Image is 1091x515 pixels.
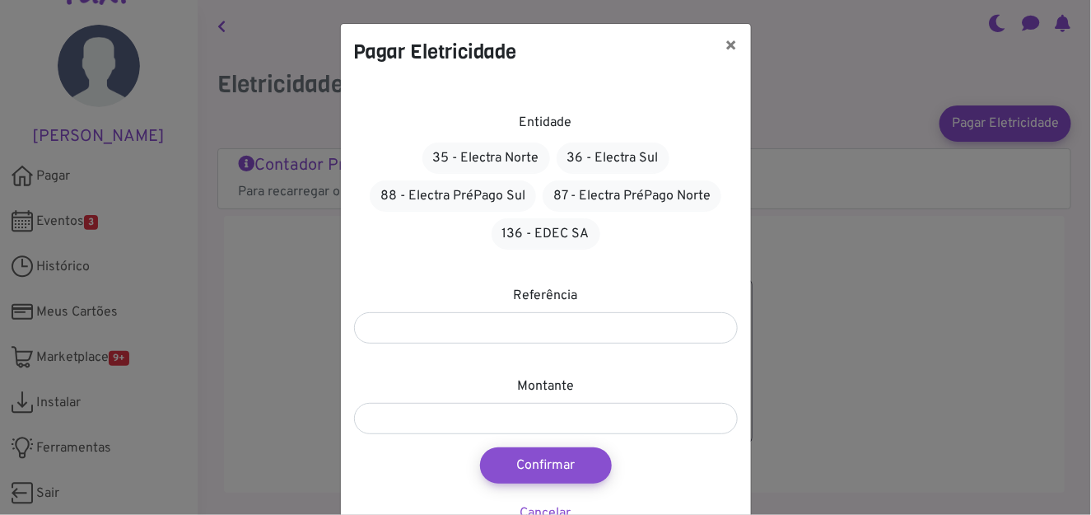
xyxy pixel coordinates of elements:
[422,143,550,174] a: 35 - Electra Norte
[517,377,574,396] label: Montante
[520,113,572,133] label: Entidade
[492,218,600,250] a: 136 - EDEC SA
[370,180,536,212] a: 88 - Electra PréPago Sul
[514,286,578,306] label: Referência
[480,447,612,484] button: Confirmar
[543,180,721,212] a: 87 - Electra PréPago Norte
[557,143,669,174] a: 36 - Electra Sul
[354,37,517,67] h4: Pagar Eletricidade
[712,24,751,70] button: ×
